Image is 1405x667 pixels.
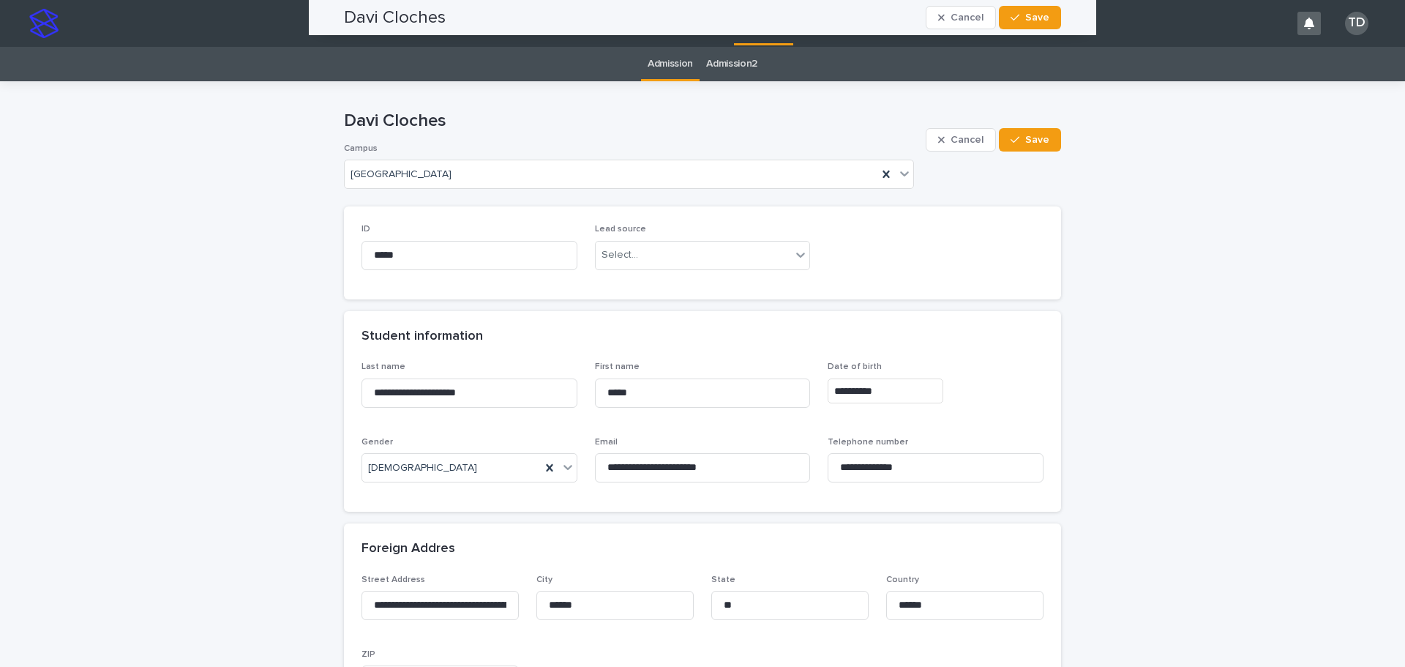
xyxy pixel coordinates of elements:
[828,362,882,371] span: Date of birth
[361,541,455,557] h2: Foreign Addres
[361,225,370,234] span: ID
[1345,12,1368,35] div: TD
[361,650,375,659] span: ZIP
[595,362,640,371] span: First name
[344,144,378,153] span: Campus
[595,438,618,447] span: Email
[29,9,59,38] img: stacker-logo-s-only.png
[602,247,638,263] div: Select...
[706,47,757,81] a: Admission2
[351,168,452,181] span: [GEOGRAPHIC_DATA]
[368,461,477,476] span: [DEMOGRAPHIC_DATA]
[828,438,908,447] span: Telephone number
[1025,135,1049,145] span: Save
[999,128,1061,152] button: Save
[361,575,425,584] span: Street Address
[926,128,996,152] button: Cancel
[886,575,919,584] span: Country
[595,225,646,234] span: Lead source
[951,135,983,145] span: Cancel
[648,47,693,81] a: Admission
[711,575,735,584] span: State
[344,111,920,132] p: Davi Cloches
[536,575,552,584] span: City
[361,362,405,371] span: Last name
[361,438,393,447] span: Gender
[361,329,483,345] h2: Student information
